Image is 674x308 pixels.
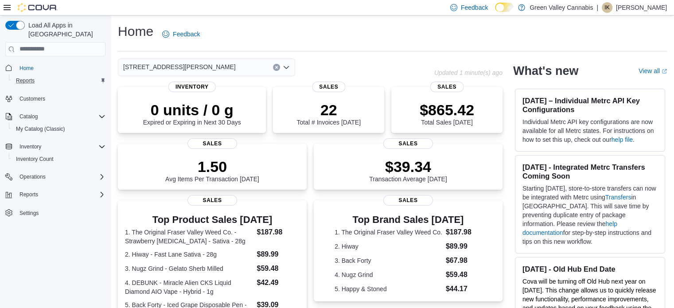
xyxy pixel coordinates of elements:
[434,69,503,76] p: Updated 1 minute(s) ago
[605,194,631,201] a: Transfers
[16,141,105,152] span: Inventory
[12,75,38,86] a: Reports
[446,269,482,280] dd: $59.48
[335,256,442,265] dt: 3. Back Forty
[522,220,617,236] a: help documentation
[335,242,442,251] dt: 2. Hiway
[257,227,299,238] dd: $187.98
[12,124,105,134] span: My Catalog (Classic)
[257,249,299,260] dd: $89.99
[612,136,633,143] a: help file
[16,62,105,74] span: Home
[16,189,42,200] button: Reports
[159,25,203,43] a: Feedback
[19,173,46,180] span: Operations
[16,208,42,218] a: Settings
[522,184,658,246] p: Starting [DATE], store-to-store transfers can now be integrated with Metrc using in [GEOGRAPHIC_D...
[18,3,58,12] img: Cova
[461,3,488,12] span: Feedback
[9,74,109,87] button: Reports
[296,101,360,119] p: 22
[383,195,433,206] span: Sales
[143,101,241,119] p: 0 units / 0 g
[173,30,200,39] span: Feedback
[16,93,105,104] span: Customers
[2,206,109,219] button: Settings
[446,255,482,266] dd: $67.98
[596,2,598,13] p: |
[522,117,658,144] p: Individual Metrc API key configurations are now available for all Metrc states. For instructions ...
[16,63,37,74] a: Home
[19,95,45,102] span: Customers
[446,241,482,252] dd: $89.99
[16,156,54,163] span: Inventory Count
[16,111,41,122] button: Catalog
[16,172,49,182] button: Operations
[16,189,105,200] span: Reports
[16,77,35,84] span: Reports
[12,75,105,86] span: Reports
[125,250,253,259] dt: 2. Hiway - Fast Lane Sativa - 28g
[446,284,482,294] dd: $44.17
[9,123,109,135] button: My Catalog (Classic)
[522,163,658,180] h3: [DATE] - Integrated Metrc Transfers Coming Soon
[2,171,109,183] button: Operations
[312,82,345,92] span: Sales
[25,21,105,39] span: Load All Apps in [GEOGRAPHIC_DATA]
[118,23,153,40] h1: Home
[125,228,253,246] dt: 1. The Original Fraser Valley Weed Co. - Strawberry [MEDICAL_DATA] - Sativa - 28g
[125,264,253,273] dt: 3. Nugz Grind - Gelato Sherb Milled
[616,2,667,13] p: [PERSON_NAME]
[5,58,105,242] nav: Complex example
[257,263,299,274] dd: $59.48
[522,96,658,114] h3: [DATE] – Individual Metrc API Key Configurations
[16,111,105,122] span: Catalog
[16,141,45,152] button: Inventory
[12,124,69,134] a: My Catalog (Classic)
[168,82,216,92] span: Inventory
[16,172,105,182] span: Operations
[16,125,65,133] span: My Catalog (Classic)
[602,2,612,13] div: Isabella Ketchum
[420,101,474,119] p: $865.42
[335,285,442,293] dt: 5. Happy & Stoned
[283,64,290,71] button: Open list of options
[530,2,593,13] p: Green Valley Cannabis
[513,64,578,78] h2: What's new
[12,154,57,164] a: Inventory Count
[2,92,109,105] button: Customers
[369,158,447,183] div: Transaction Average [DATE]
[19,65,34,72] span: Home
[187,138,237,149] span: Sales
[12,154,105,164] span: Inventory Count
[19,191,38,198] span: Reports
[335,228,442,237] dt: 1. The Original Fraser Valley Weed Co.
[430,82,464,92] span: Sales
[2,110,109,123] button: Catalog
[165,158,259,183] div: Avg Items Per Transaction [DATE]
[123,62,236,72] span: [STREET_ADDRESS][PERSON_NAME]
[446,227,482,238] dd: $187.98
[19,113,38,120] span: Catalog
[257,277,299,288] dd: $42.49
[125,214,300,225] h3: Top Product Sales [DATE]
[19,143,41,150] span: Inventory
[2,62,109,74] button: Home
[495,3,514,12] input: Dark Mode
[335,270,442,279] dt: 4. Nugz Grind
[296,101,360,126] div: Total # Invoices [DATE]
[19,210,39,217] span: Settings
[522,265,658,273] h3: [DATE] - Old Hub End Date
[16,94,49,104] a: Customers
[369,158,447,175] p: $39.34
[604,2,609,13] span: IK
[16,207,105,218] span: Settings
[2,140,109,153] button: Inventory
[2,188,109,201] button: Reports
[273,64,280,71] button: Clear input
[143,101,241,126] div: Expired or Expiring in Next 30 Days
[187,195,237,206] span: Sales
[420,101,474,126] div: Total Sales [DATE]
[165,158,259,175] p: 1.50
